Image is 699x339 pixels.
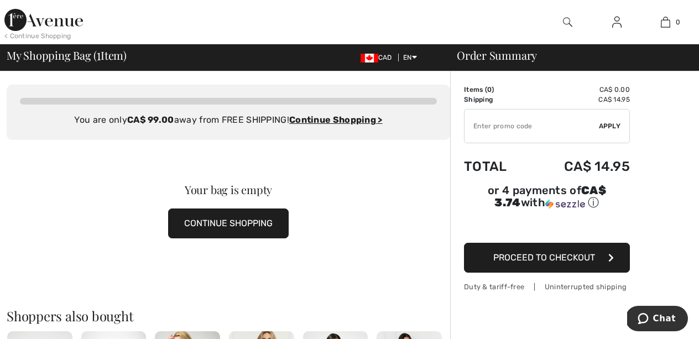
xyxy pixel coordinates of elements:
[444,50,692,61] div: Order Summary
[361,54,397,61] span: CAD
[529,148,630,185] td: CA$ 14.95
[464,214,630,239] iframe: PayPal-paypal
[529,95,630,105] td: CA$ 14.95
[20,113,437,127] div: You are only away from FREE SHIPPING!
[529,85,630,95] td: CA$ 0.00
[661,15,670,29] img: My Bag
[464,95,529,105] td: Shipping
[464,185,630,210] div: or 4 payments of with
[599,121,621,131] span: Apply
[127,114,174,125] strong: CA$ 99.00
[29,184,428,195] div: Your bag is empty
[464,85,529,95] td: Items ( )
[464,281,630,292] div: Duty & tariff-free | Uninterrupted shipping
[676,17,680,27] span: 0
[7,309,450,322] h2: Shoppers also bought
[4,31,71,41] div: < Continue Shopping
[493,252,595,263] span: Proceed to Checkout
[7,50,127,61] span: My Shopping Bag ( Item)
[403,54,417,61] span: EN
[464,148,529,185] td: Total
[563,15,572,29] img: search the website
[465,109,599,143] input: Promo code
[464,243,630,273] button: Proceed to Checkout
[168,208,289,238] button: CONTINUE SHOPPING
[545,199,585,209] img: Sezzle
[97,47,101,61] span: 1
[289,114,383,125] a: Continue Shopping >
[642,15,690,29] a: 0
[494,184,606,209] span: CA$ 3.74
[627,306,688,333] iframe: Opens a widget where you can chat to one of our agents
[4,9,83,31] img: 1ère Avenue
[612,15,622,29] img: My Info
[487,86,492,93] span: 0
[464,185,630,214] div: or 4 payments ofCA$ 3.74withSezzle Click to learn more about Sezzle
[603,15,630,29] a: Sign In
[361,54,378,62] img: Canadian Dollar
